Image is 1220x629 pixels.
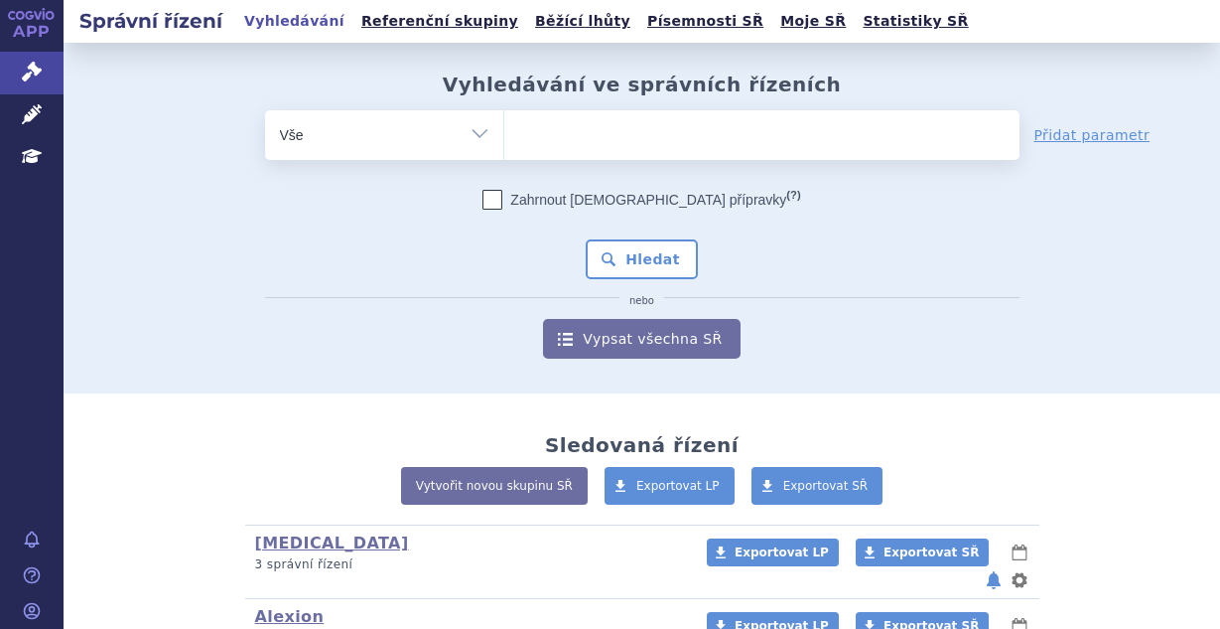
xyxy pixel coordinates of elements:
button: notifikace [984,568,1004,592]
span: Exportovat LP [636,479,720,493]
a: Alexion [255,607,325,626]
a: Přidat parametr [1034,125,1151,145]
button: Hledat [586,239,698,279]
a: Běžící lhůty [529,8,636,35]
a: [MEDICAL_DATA] [255,534,409,552]
h2: Správní řízení [64,7,238,35]
a: Exportovat SŘ [751,467,883,505]
a: Písemnosti SŘ [641,8,769,35]
button: nastavení [1010,568,1029,592]
h2: Vyhledávání ve správních řízeních [443,73,842,96]
span: Exportovat LP [735,546,829,559]
span: Exportovat SŘ [883,546,979,559]
a: Vypsat všechna SŘ [543,319,740,359]
button: lhůty [1010,541,1029,564]
abbr: (?) [786,189,800,202]
a: Vytvořit novou skupinu SŘ [401,467,588,505]
h2: Sledovaná řízení [545,433,739,457]
a: Exportovat SŘ [856,539,989,566]
span: Exportovat SŘ [783,479,869,493]
a: Exportovat LP [707,539,839,566]
a: Exportovat LP [605,467,735,505]
a: Referenční skupiny [355,8,524,35]
i: nebo [619,295,664,307]
label: Zahrnout [DEMOGRAPHIC_DATA] přípravky [482,190,800,210]
a: Moje SŘ [774,8,852,35]
p: 3 správní řízení [255,556,681,573]
a: Statistiky SŘ [857,8,974,35]
a: Vyhledávání [238,8,350,35]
